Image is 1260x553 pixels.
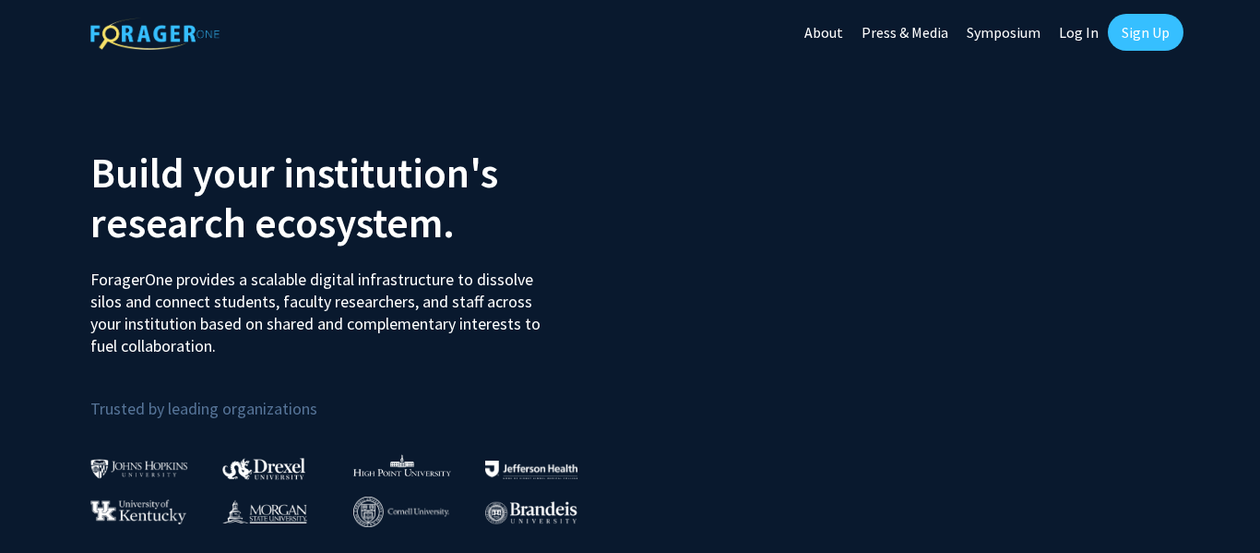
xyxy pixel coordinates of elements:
[90,459,188,478] img: Johns Hopkins University
[90,148,616,247] h2: Build your institution's research ecosystem.
[90,255,553,357] p: ForagerOne provides a scalable digital infrastructure to dissolve silos and connect students, fac...
[485,501,577,524] img: Brandeis University
[353,497,449,527] img: Cornell University
[222,499,307,523] img: Morgan State University
[1108,14,1183,51] a: Sign Up
[222,458,305,479] img: Drexel University
[90,372,616,423] p: Trusted by leading organizations
[485,461,577,478] img: Thomas Jefferson University
[90,499,186,524] img: University of Kentucky
[90,18,220,50] img: ForagerOne Logo
[353,454,451,476] img: High Point University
